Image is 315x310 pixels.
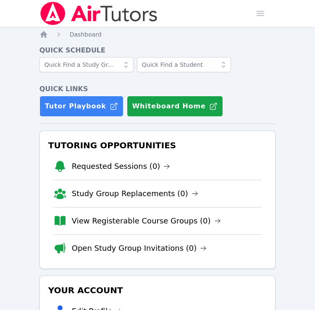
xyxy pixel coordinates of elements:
[72,188,198,200] a: Study Group Replacements (0)
[47,283,269,298] h3: Your Account
[47,138,269,153] h3: Tutoring Opportunities
[72,242,207,254] a: Open Study Group Invitations (0)
[39,57,134,72] input: Quick Find a Study Group
[39,96,123,117] a: Tutor Playbook
[72,215,221,227] a: View Registerable Course Groups (0)
[70,30,102,39] a: Dashboard
[39,2,158,25] img: Air Tutors
[127,96,223,117] button: Whiteboard Home
[137,57,231,72] input: Quick Find a Student
[39,30,276,39] nav: Breadcrumb
[70,31,102,38] span: Dashboard
[72,160,171,172] a: Requested Sessions (0)
[39,45,276,55] h4: Quick Schedule
[39,84,276,94] h4: Quick Links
